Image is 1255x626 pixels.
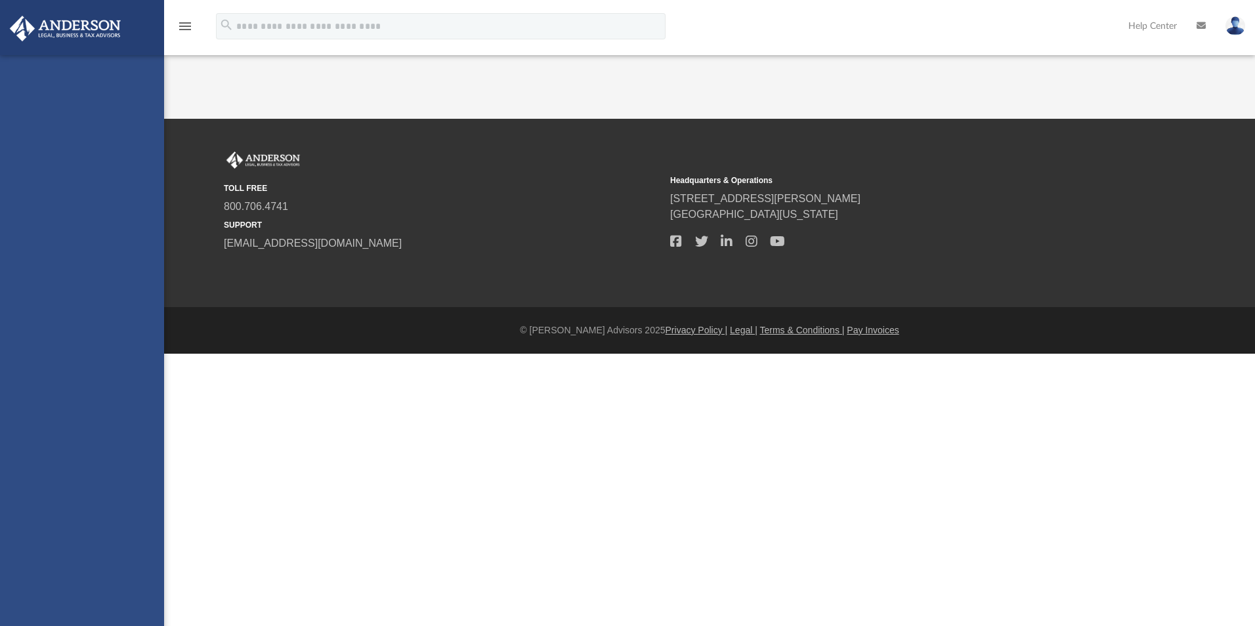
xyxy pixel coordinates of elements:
a: 800.706.4741 [224,201,288,212]
a: Terms & Conditions | [760,325,845,335]
a: Privacy Policy | [666,325,728,335]
i: search [219,18,234,32]
img: Anderson Advisors Platinum Portal [224,152,303,169]
small: SUPPORT [224,219,661,231]
a: [GEOGRAPHIC_DATA][US_STATE] [670,209,838,220]
a: Pay Invoices [847,325,899,335]
img: User Pic [1225,16,1245,35]
i: menu [177,18,193,34]
img: Anderson Advisors Platinum Portal [6,16,125,41]
small: TOLL FREE [224,182,661,194]
div: © [PERSON_NAME] Advisors 2025 [164,323,1255,337]
a: menu [177,25,193,34]
a: Legal | [730,325,757,335]
small: Headquarters & Operations [670,175,1107,186]
a: [STREET_ADDRESS][PERSON_NAME] [670,193,861,204]
a: [EMAIL_ADDRESS][DOMAIN_NAME] [224,238,402,249]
